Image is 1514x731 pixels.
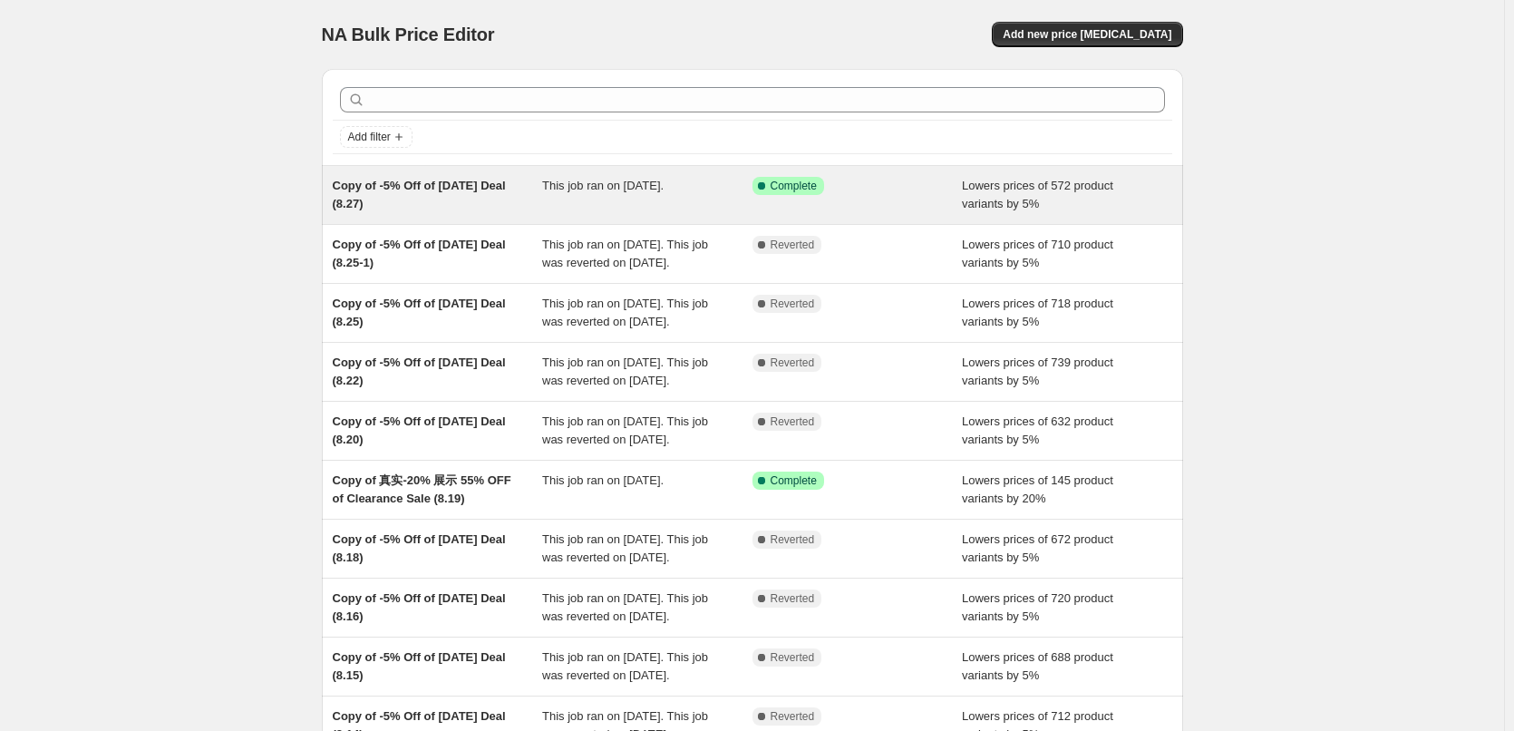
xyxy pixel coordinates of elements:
[1003,27,1171,42] span: Add new price [MEDICAL_DATA]
[348,130,391,144] span: Add filter
[322,24,495,44] span: NA Bulk Price Editor
[333,297,506,328] span: Copy of -5% Off of [DATE] Deal (8.25)
[962,414,1113,446] span: Lowers prices of 632 product variants by 5%
[340,126,412,148] button: Add filter
[333,591,506,623] span: Copy of -5% Off of [DATE] Deal (8.16)
[962,297,1113,328] span: Lowers prices of 718 product variants by 5%
[333,179,506,210] span: Copy of -5% Off of [DATE] Deal (8.27)
[771,473,817,488] span: Complete
[542,356,708,387] span: This job ran on [DATE]. This job was reverted on [DATE].
[542,179,664,192] span: This job ran on [DATE].
[771,591,815,606] span: Reverted
[333,532,506,564] span: Copy of -5% Off of [DATE] Deal (8.18)
[962,532,1113,564] span: Lowers prices of 672 product variants by 5%
[542,650,708,682] span: This job ran on [DATE]. This job was reverted on [DATE].
[333,473,511,505] span: Copy of 真实-20% 展示 55% OFF of Clearance Sale (8.19)
[962,591,1113,623] span: Lowers prices of 720 product variants by 5%
[333,238,506,269] span: Copy of -5% Off of [DATE] Deal (8.25-1)
[992,22,1182,47] button: Add new price [MEDICAL_DATA]
[542,532,708,564] span: This job ran on [DATE]. This job was reverted on [DATE].
[771,532,815,547] span: Reverted
[962,356,1113,387] span: Lowers prices of 739 product variants by 5%
[771,709,815,724] span: Reverted
[771,356,815,370] span: Reverted
[333,650,506,682] span: Copy of -5% Off of [DATE] Deal (8.15)
[962,238,1113,269] span: Lowers prices of 710 product variants by 5%
[542,591,708,623] span: This job ran on [DATE]. This job was reverted on [DATE].
[771,238,815,252] span: Reverted
[542,297,708,328] span: This job ran on [DATE]. This job was reverted on [DATE].
[771,297,815,311] span: Reverted
[771,179,817,193] span: Complete
[542,414,708,446] span: This job ran on [DATE]. This job was reverted on [DATE].
[962,179,1113,210] span: Lowers prices of 572 product variants by 5%
[771,414,815,429] span: Reverted
[771,650,815,665] span: Reverted
[962,650,1113,682] span: Lowers prices of 688 product variants by 5%
[333,356,506,387] span: Copy of -5% Off of [DATE] Deal (8.22)
[542,473,664,487] span: This job ran on [DATE].
[962,473,1113,505] span: Lowers prices of 145 product variants by 20%
[542,238,708,269] span: This job ran on [DATE]. This job was reverted on [DATE].
[333,414,506,446] span: Copy of -5% Off of [DATE] Deal (8.20)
